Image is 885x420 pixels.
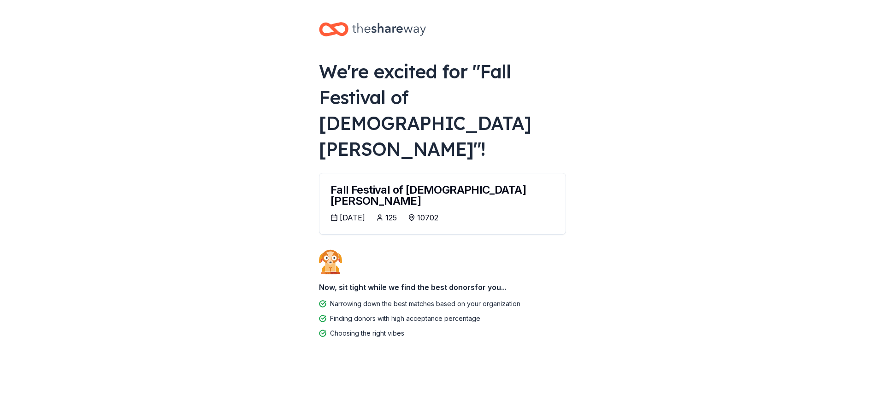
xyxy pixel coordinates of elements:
div: Now, sit tight while we find the best donors for you... [319,278,566,296]
img: Dog waiting patiently [319,249,342,274]
div: [DATE] [340,212,365,223]
div: Narrowing down the best matches based on your organization [330,298,520,309]
div: We're excited for " Fall Festival of [DEMOGRAPHIC_DATA][PERSON_NAME] "! [319,59,566,162]
div: Finding donors with high acceptance percentage [330,313,480,324]
div: 125 [385,212,397,223]
div: Fall Festival of [DEMOGRAPHIC_DATA][PERSON_NAME] [330,184,555,207]
div: 10702 [417,212,438,223]
div: Choosing the right vibes [330,328,404,339]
